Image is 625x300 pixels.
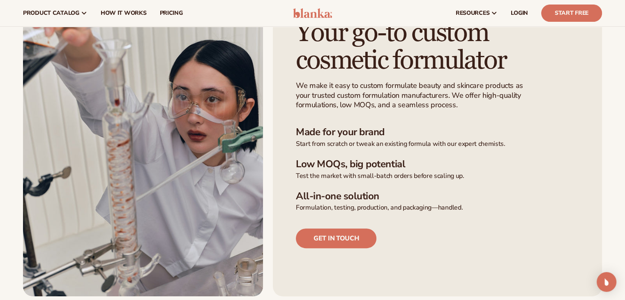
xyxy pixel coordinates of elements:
span: pricing [159,10,182,16]
div: Open Intercom Messenger [597,272,616,292]
span: product catalog [23,10,79,16]
a: Get in touch [296,228,376,248]
span: resources [456,10,489,16]
p: We make it easy to custom formulate beauty and skincare products as your trusted custom formulati... [296,81,528,110]
h1: Your go-to custom cosmetic formulator [296,19,546,74]
span: How It Works [101,10,147,16]
span: LOGIN [511,10,528,16]
p: Start from scratch or tweak an existing formula with our expert chemists. [296,140,579,148]
p: Formulation, testing, production, and packaging—handled. [296,203,579,212]
h3: All-in-one solution [296,190,579,202]
h3: Made for your brand [296,126,579,138]
img: logo [293,8,332,18]
p: Test the market with small-batch orders before scaling up. [296,172,579,180]
a: Start Free [541,5,602,22]
h3: Low MOQs, big potential [296,158,579,170]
